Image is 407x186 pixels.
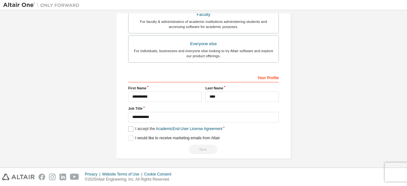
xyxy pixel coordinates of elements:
div: Cookie Consent [144,172,175,177]
div: For faculty & administrators of academic institutions administering students and accessing softwa... [132,19,275,29]
img: facebook.svg [38,174,45,180]
label: First Name [128,86,202,91]
div: For individuals, businesses and everyone else looking to try Altair software and explore our prod... [132,48,275,59]
div: Everyone else [132,39,275,48]
label: Last Name [205,86,279,91]
div: Website Terms of Use [102,172,144,177]
img: altair_logo.svg [2,174,35,180]
img: instagram.svg [49,174,56,180]
a: Academic End-User License Agreement [156,127,222,131]
label: Job Title [128,106,279,111]
img: youtube.svg [70,174,79,180]
label: I would like to receive marketing emails from Altair [128,135,220,141]
div: Privacy [85,172,102,177]
div: Read and acccept EULA to continue [128,145,279,154]
div: Faculty [132,10,275,19]
img: Altair One [3,2,83,8]
label: I accept the [128,126,222,132]
img: linkedin.svg [59,174,66,180]
p: © 2025 Altair Engineering, Inc. All Rights Reserved. [85,177,175,182]
div: Your Profile [128,72,279,82]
